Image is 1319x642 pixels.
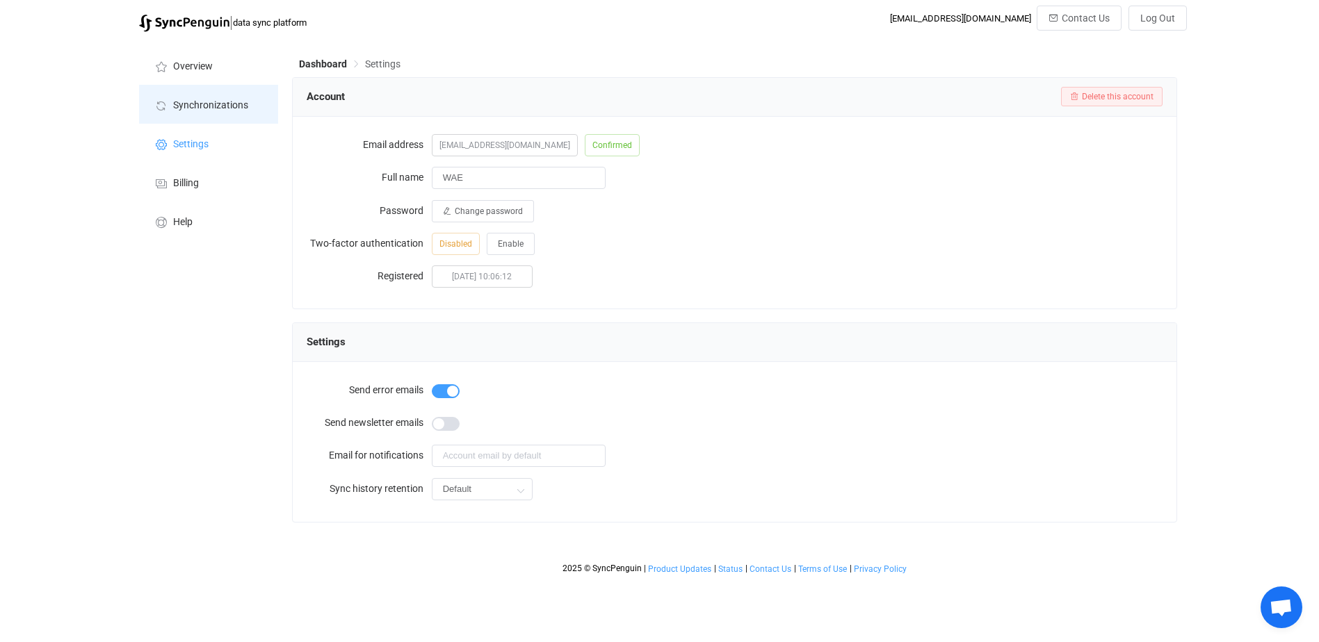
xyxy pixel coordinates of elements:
a: Product Updates [647,564,712,574]
a: Help [139,201,278,240]
button: Log Out [1128,6,1187,31]
span: Change password [455,206,523,216]
span: Settings [365,58,400,69]
span: | [229,13,233,32]
input: Select [432,478,533,500]
a: Privacy Policy [853,564,907,574]
label: Send error emails [307,376,432,404]
span: | [745,563,747,573]
span: | [794,563,796,573]
div: Breadcrumb [299,59,400,69]
label: Full name [307,163,432,191]
div: [EMAIL_ADDRESS][DOMAIN_NAME] [890,13,1031,24]
span: Log Out [1140,13,1175,24]
a: Billing [139,163,278,201]
span: Dashboard [299,58,347,69]
span: Terms of Use [798,564,847,574]
div: Open chat [1261,586,1302,628]
span: | [850,563,852,573]
label: Send newsletter emails [307,409,432,436]
a: Synchronizations [139,85,278,124]
label: Registered [307,262,432,290]
span: | [714,563,716,573]
input: Account email by default [432,445,606,467]
span: Settings [307,331,346,352]
span: Disabled [432,233,480,255]
button: Delete this account [1061,87,1163,106]
span: 2025 © SyncPenguin [563,563,642,573]
a: Contact Us [749,564,792,574]
label: Email for notifications [307,441,432,469]
span: Billing [173,178,199,189]
span: Account [307,86,345,107]
span: data sync platform [233,17,307,28]
span: Contact Us [1062,13,1110,24]
span: Delete this account [1082,92,1154,101]
span: Overview [173,61,213,72]
span: Privacy Policy [854,564,907,574]
a: Overview [139,46,278,85]
label: Sync history retention [307,475,432,502]
span: Settings [173,139,209,150]
span: Confirmed [585,134,640,156]
a: |data sync platform [139,13,307,32]
span: [EMAIL_ADDRESS][DOMAIN_NAME] [432,134,578,156]
button: Change password [432,200,534,222]
a: Status [718,564,743,574]
label: Two-factor authentication [307,229,432,257]
button: Contact Us [1037,6,1122,31]
span: Contact Us [750,564,791,574]
label: Email address [307,131,432,158]
span: [DATE] 10:06:12 [432,265,533,288]
span: Enable [498,239,524,249]
span: | [644,563,646,573]
span: Help [173,217,193,228]
span: Product Updates [648,564,711,574]
img: syncpenguin.svg [139,15,229,32]
label: Password [307,197,432,224]
a: Terms of Use [798,564,848,574]
button: Enable [487,233,535,255]
span: Synchronizations [173,100,248,111]
a: Settings [139,124,278,163]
